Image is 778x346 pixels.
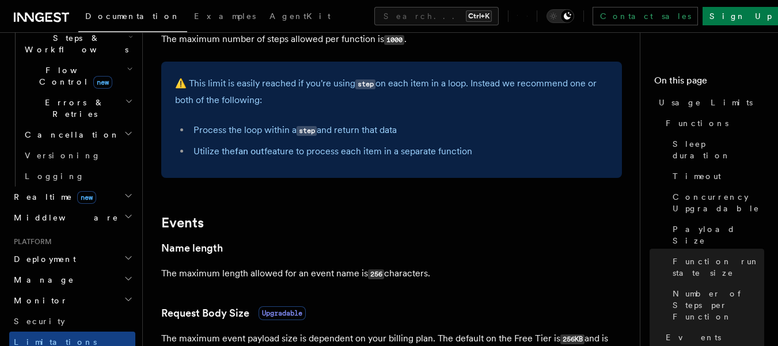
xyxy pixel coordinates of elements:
li: Process the loop within a and return that data [190,122,608,139]
div: Inngest Functions [9,7,135,187]
span: Versioning [25,151,101,160]
button: Monitor [9,290,135,311]
button: Toggle dark mode [547,9,574,23]
a: Payload Size [668,219,764,251]
span: Examples [194,12,256,21]
p: The maximum length allowed for an event name is characters. [161,265,622,282]
span: Manage [9,274,74,286]
a: Events [161,215,204,231]
span: Realtime [9,191,96,203]
h4: On this page [654,74,764,92]
a: Timeout [668,166,764,187]
a: Number of Steps per Function [668,283,764,327]
span: Logging [25,172,85,181]
span: Documentation [85,12,180,21]
button: Deployment [9,249,135,269]
code: step [297,126,317,136]
kbd: Ctrl+K [466,10,492,22]
span: Functions [666,117,728,129]
p: The maximum number of steps allowed per function is . [161,31,622,48]
span: Payload Size [673,223,764,246]
button: Realtimenew [9,187,135,207]
code: 256KB [560,334,585,344]
span: Events [666,332,721,343]
a: Concurrency Upgradable [668,187,764,219]
span: Deployment [9,253,76,265]
span: new [77,191,96,204]
span: Flow Control [20,64,127,88]
span: Security [14,317,65,326]
button: Errors & Retries [20,92,135,124]
code: step [355,79,375,89]
a: Security [9,311,135,332]
a: Sleep duration [668,134,764,166]
p: ⚠️ This limit is easily reached if you're using on each item in a loop. Instead we recommend one ... [175,75,608,108]
button: Manage [9,269,135,290]
span: Platform [9,237,52,246]
a: AgentKit [263,3,337,31]
span: Function run state size [673,256,764,279]
span: Usage Limits [659,97,753,108]
a: Documentation [78,3,187,32]
a: Logging [20,166,135,187]
a: Function run state size [668,251,764,283]
button: Flow Controlnew [20,60,135,92]
span: Cancellation [20,129,120,140]
a: Contact sales [593,7,698,25]
span: Upgradable [259,306,306,320]
a: Functions [661,113,764,134]
a: Examples [187,3,263,31]
span: Monitor [9,295,68,306]
button: Search...Ctrl+K [374,7,499,25]
button: Cancellation [20,124,135,145]
a: Versioning [20,145,135,166]
button: Middleware [9,207,135,228]
span: new [93,76,112,89]
li: Utilize the feature to process each item in a separate function [190,143,608,159]
a: Name length [161,240,223,256]
a: Usage Limits [654,92,764,113]
code: 256 [368,269,384,279]
span: Concurrency Upgradable [673,191,764,214]
span: AgentKit [270,12,331,21]
a: Request Body SizeUpgradable [161,305,306,321]
button: Steps & Workflows [20,28,135,60]
span: Sleep duration [673,138,764,161]
a: fan out [235,146,264,157]
span: Number of Steps per Function [673,288,764,322]
span: Steps & Workflows [20,32,128,55]
span: Middleware [9,212,119,223]
span: Timeout [673,170,721,182]
code: 1000 [384,35,404,45]
span: Errors & Retries [20,97,125,120]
